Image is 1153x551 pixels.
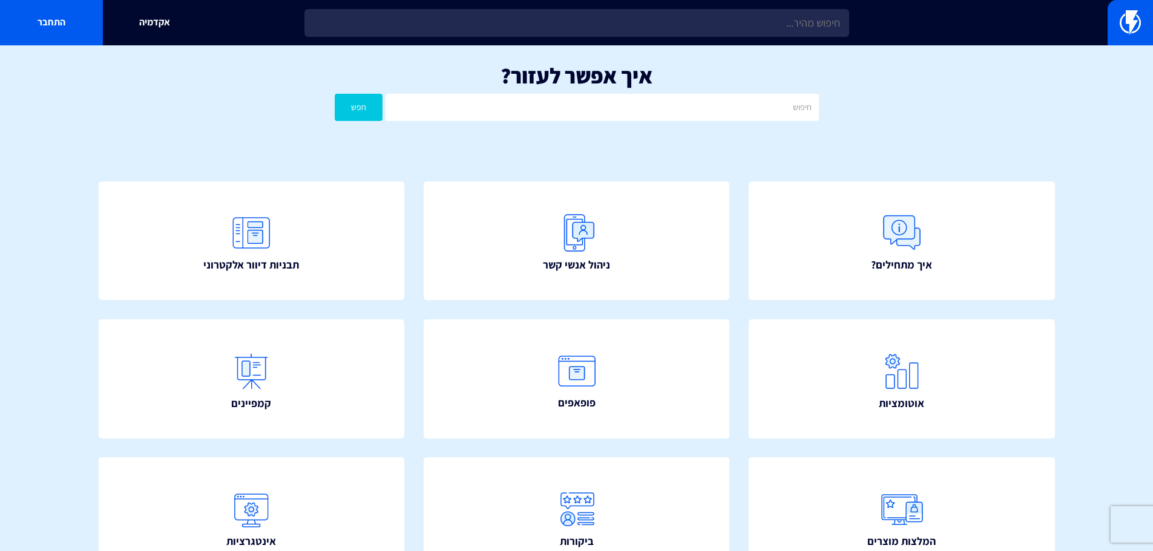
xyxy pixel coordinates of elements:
button: חפש [335,94,383,121]
span: ניהול אנשי קשר [543,257,610,273]
span: אינטגרציות [226,533,276,549]
h1: איך אפשר לעזור? [18,64,1135,88]
span: ביקורות [560,533,594,549]
span: תבניות דיוור אלקטרוני [203,257,299,273]
input: חיפוש [386,94,818,121]
span: איך מתחילים? [871,257,932,273]
span: קמפיינים [231,396,271,411]
a: תבניות דיוור אלקטרוני [99,181,405,301]
a: ניהול אנשי קשר [424,181,730,301]
a: אוטומציות [749,319,1055,439]
span: פופאפים [558,395,596,411]
input: חיפוש מהיר... [304,9,849,37]
a: איך מתחילים? [749,181,1055,301]
span: אוטומציות [879,396,924,411]
a: קמפיינים [99,319,405,439]
a: פופאפים [424,319,730,439]
span: המלצות מוצרים [867,533,936,549]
